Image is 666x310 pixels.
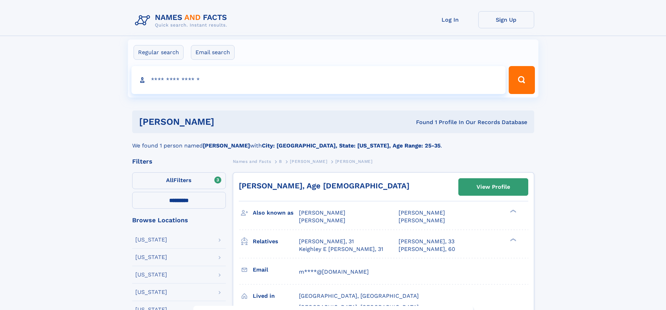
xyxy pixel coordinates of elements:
[478,11,534,28] a: Sign Up
[299,293,419,299] span: [GEOGRAPHIC_DATA], [GEOGRAPHIC_DATA]
[422,11,478,28] a: Log In
[290,159,327,164] span: [PERSON_NAME]
[399,238,454,245] a: [PERSON_NAME], 33
[134,45,184,60] label: Regular search
[459,179,528,195] a: View Profile
[253,236,299,247] h3: Relatives
[299,238,354,245] a: [PERSON_NAME], 31
[132,11,233,30] img: Logo Names and Facts
[399,217,445,224] span: [PERSON_NAME]
[166,177,173,183] span: All
[290,157,327,166] a: [PERSON_NAME]
[335,159,373,164] span: [PERSON_NAME]
[191,45,235,60] label: Email search
[135,289,167,295] div: [US_STATE]
[509,66,535,94] button: Search Button
[135,237,167,243] div: [US_STATE]
[132,158,226,165] div: Filters
[399,245,455,253] a: [PERSON_NAME], 60
[262,142,441,149] b: City: [GEOGRAPHIC_DATA], State: [US_STATE], Age Range: 25-35
[253,264,299,276] h3: Email
[233,157,271,166] a: Names and Facts
[299,217,345,224] span: [PERSON_NAME]
[253,290,299,302] h3: Lived in
[399,209,445,216] span: [PERSON_NAME]
[315,118,527,126] div: Found 1 Profile In Our Records Database
[203,142,250,149] b: [PERSON_NAME]
[132,172,226,189] label: Filters
[135,254,167,260] div: [US_STATE]
[131,66,506,94] input: search input
[508,237,517,242] div: ❯
[279,157,282,166] a: B
[139,117,315,126] h1: [PERSON_NAME]
[299,209,345,216] span: [PERSON_NAME]
[135,272,167,277] div: [US_STATE]
[239,181,409,190] a: [PERSON_NAME], Age [DEMOGRAPHIC_DATA]
[253,207,299,219] h3: Also known as
[279,159,282,164] span: B
[132,217,226,223] div: Browse Locations
[508,209,517,214] div: ❯
[299,245,383,253] a: Keighley E [PERSON_NAME], 31
[477,179,510,195] div: View Profile
[132,133,534,150] div: We found 1 person named with .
